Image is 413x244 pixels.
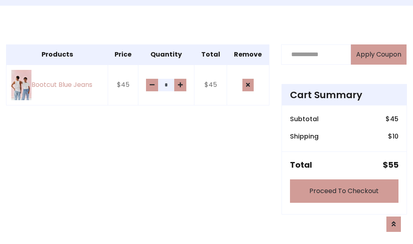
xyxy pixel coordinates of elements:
[386,115,398,123] h6: $
[383,160,398,170] h5: $
[290,133,319,140] h6: Shipping
[138,44,194,65] th: Quantity
[194,44,227,65] th: Total
[290,89,398,101] h4: Cart Summary
[6,44,108,65] th: Products
[227,44,269,65] th: Remove
[390,114,398,124] span: 45
[108,44,138,65] th: Price
[194,65,227,105] td: $45
[388,133,398,140] h6: $
[290,179,398,203] a: Proceed To Checkout
[392,132,398,141] span: 10
[388,159,398,170] span: 55
[108,65,138,105] td: $45
[11,70,103,100] a: Bootcut Blue Jeans
[351,44,407,65] button: Apply Coupon
[290,160,312,170] h5: Total
[290,115,319,123] h6: Subtotal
